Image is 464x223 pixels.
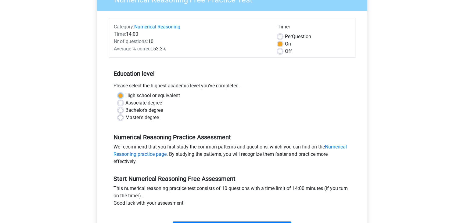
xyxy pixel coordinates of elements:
[114,38,148,44] span: Nr of questions:
[114,24,134,30] span: Category:
[285,34,292,39] span: Per
[285,33,311,40] label: Question
[109,45,273,53] div: 53.3%
[114,31,126,37] span: Time:
[114,46,153,52] span: Average % correct:
[109,82,355,92] div: Please select the highest academic level you’ve completed.
[109,185,355,209] div: This numerical reasoning practice test consists of 10 questions with a time limit of 14:00 minute...
[113,68,351,80] h5: Education level
[113,133,351,141] h5: Numerical Reasoning Practice Assessment
[134,24,180,30] a: Numerical Reasoning
[278,23,351,33] div: Timer
[285,48,292,55] label: Off
[113,175,351,182] h5: Start Numerical Reasoning Free Assessment
[125,92,180,99] label: High school or equivalent
[109,143,355,168] div: We recommend that you first study the common patterns and questions, which you can find on the . ...
[125,107,163,114] label: Bachelor's degree
[109,31,273,38] div: 14:00
[125,99,162,107] label: Associate degree
[285,40,291,48] label: On
[125,114,159,121] label: Master's degree
[109,38,273,45] div: 10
